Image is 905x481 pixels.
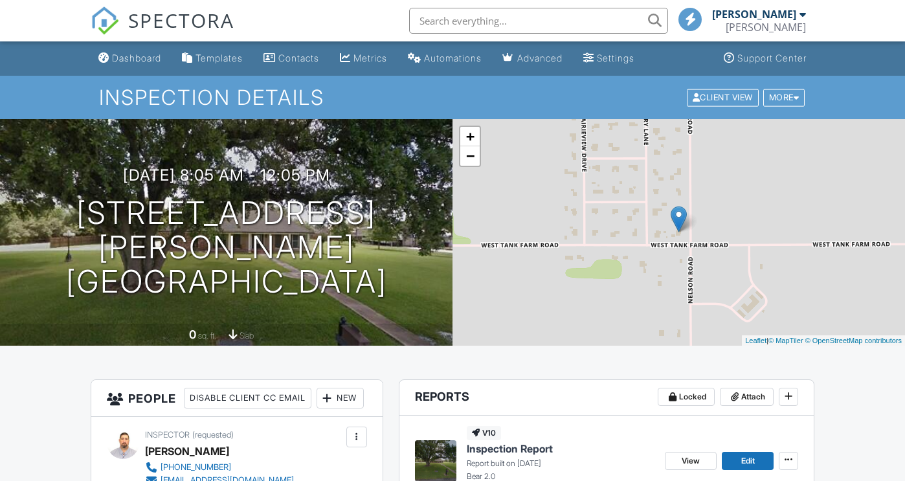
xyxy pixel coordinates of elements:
div: [PERSON_NAME] [145,442,229,461]
div: | [742,335,905,346]
div: More [763,89,805,106]
span: (requested) [192,430,234,440]
img: The Best Home Inspection Software - Spectora [91,6,119,35]
h3: People [91,380,383,417]
div: 0 [189,328,196,341]
a: © MapTiler [768,337,803,344]
a: Contacts [258,47,324,71]
a: Zoom out [460,146,480,166]
div: Automations [424,52,482,63]
div: Contacts [278,52,319,63]
a: Advanced [497,47,568,71]
div: New [317,388,364,408]
div: [PERSON_NAME] [712,8,796,21]
div: Settings [597,52,634,63]
h1: [STREET_ADDRESS][PERSON_NAME] [GEOGRAPHIC_DATA] [21,196,432,298]
div: Dashboard [112,52,161,63]
a: Dashboard [93,47,166,71]
h3: [DATE] 8:05 am - 12:05 pm [123,166,330,184]
span: SPECTORA [128,6,234,34]
span: Inspector [145,430,190,440]
a: [PHONE_NUMBER] [145,461,294,474]
span: sq. ft. [198,331,216,341]
div: Templates [196,52,243,63]
div: Metrics [353,52,387,63]
a: Zoom in [460,127,480,146]
div: [PHONE_NUMBER] [161,462,231,473]
div: Client View [687,89,759,106]
div: Barrett Richard [726,21,806,34]
a: Support Center [719,47,812,71]
a: SPECTORA [91,17,234,45]
input: Search everything... [409,8,668,34]
a: Leaflet [745,337,766,344]
div: Advanced [517,52,563,63]
a: © OpenStreetMap contributors [805,337,902,344]
a: Automations (Basic) [403,47,487,71]
div: Support Center [737,52,807,63]
a: Templates [177,47,248,71]
a: Client View [686,92,762,102]
h1: Inspection Details [99,86,807,109]
span: slab [240,331,254,341]
a: Settings [578,47,640,71]
div: Disable Client CC Email [184,388,311,408]
a: Metrics [335,47,392,71]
